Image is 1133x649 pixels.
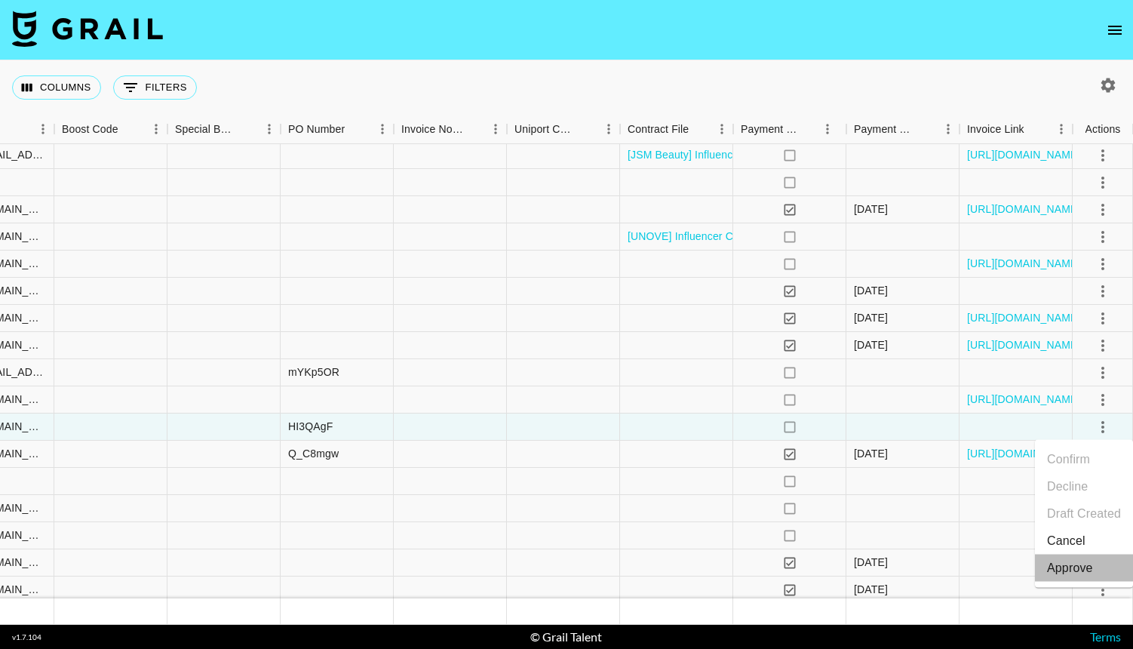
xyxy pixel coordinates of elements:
button: Show filters [113,75,197,100]
button: select merge strategy [1090,224,1116,250]
button: select merge strategy [1090,360,1116,386]
img: Grail Talent [12,11,163,47]
a: [URL][DOMAIN_NAME] [967,147,1081,162]
div: Approve [1047,559,1093,577]
button: select merge strategy [1090,306,1116,331]
a: [JSM Beauty] Influencer Contract_[@[DOMAIN_NAME]]_FEA.pdf [628,147,940,162]
li: Cancel [1035,528,1133,555]
div: Payment Sent [733,115,846,144]
button: Sort [800,118,821,140]
button: Select columns [12,75,101,100]
div: Invoice Notes [401,115,463,144]
div: Boost Code [62,115,118,144]
button: Menu [145,118,167,140]
div: Special Booking Type [175,115,237,144]
button: Menu [371,118,394,140]
button: Sort [463,118,484,140]
div: PO Number [281,115,394,144]
div: Actions [1073,115,1133,144]
div: Actions [1085,115,1121,144]
button: Sort [689,118,710,140]
div: Invoice Link [967,115,1024,144]
button: select merge strategy [1090,387,1116,413]
div: Contract File [628,115,689,144]
a: [URL][DOMAIN_NAME] [967,337,1081,352]
button: Sort [1024,118,1045,140]
button: Sort [345,118,366,140]
button: select merge strategy [1090,143,1116,168]
button: Menu [816,118,839,140]
button: Menu [484,118,507,140]
button: Sort [237,118,258,140]
a: [URL][DOMAIN_NAME] [967,201,1081,217]
button: Sort [576,118,597,140]
div: 09/10/2025 [854,283,888,298]
a: [URL][DOMAIN_NAME] [967,392,1081,407]
div: Boost Code [54,115,167,144]
div: Payment Sent Date [854,115,916,144]
div: 06/10/2025 [854,446,888,461]
button: select merge strategy [1090,333,1116,358]
div: Invoice Notes [394,115,507,144]
div: Uniport Contact Email [507,115,620,144]
div: 01/10/2025 [854,201,888,217]
a: [UNOVE] Influencer Contract_x_ole4ka.docx.pdf [628,229,859,244]
button: select merge strategy [1090,414,1116,440]
button: select merge strategy [1090,577,1116,603]
div: Q_C8mgw [288,446,339,461]
div: Contract File [620,115,733,144]
button: open drawer [1100,15,1130,45]
div: Uniport Contact Email [514,115,576,144]
div: Special Booking Type [167,115,281,144]
div: PO Number [288,115,345,144]
button: Menu [711,118,733,140]
div: Invoice Link [960,115,1073,144]
button: select merge strategy [1090,197,1116,223]
button: Menu [937,118,960,140]
div: 05/10/2025 [854,310,888,325]
div: mYKp5OR [288,364,339,380]
button: select merge strategy [1090,170,1116,195]
button: Menu [1050,118,1073,140]
div: 09/10/2025 [854,337,888,352]
button: Sort [118,118,140,140]
div: HI3QAgF [288,419,333,434]
div: Payment Sent [741,115,800,144]
a: [URL][DOMAIN_NAME] [967,310,1081,325]
div: Payment Sent Date [846,115,960,144]
button: Menu [258,118,281,140]
div: © Grail Talent [530,629,602,644]
button: select merge strategy [1090,251,1116,277]
button: select merge strategy [1090,278,1116,304]
div: 06/10/2025 [854,582,888,597]
a: [URL][DOMAIN_NAME] [967,446,1081,461]
div: v 1.7.104 [12,632,41,642]
button: Menu [597,118,620,140]
div: 06/10/2025 [854,555,888,570]
button: Menu [32,118,54,140]
a: Terms [1090,629,1121,644]
button: Sort [916,118,937,140]
a: [URL][DOMAIN_NAME] [967,256,1081,271]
